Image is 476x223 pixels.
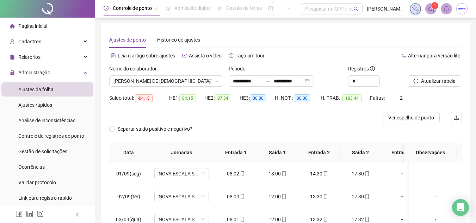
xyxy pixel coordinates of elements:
[383,112,440,123] button: Ver espelho de ponto
[18,39,41,44] span: Cadastros
[179,94,196,102] span: 04:15
[415,193,456,200] div: -
[208,79,212,83] span: filter
[113,5,152,11] span: Controle de ponto
[304,193,334,200] div: 13:30
[370,66,375,71] span: info-circle
[428,6,434,12] span: notification
[221,170,251,178] div: 08:02
[421,77,456,85] span: Atualizar tabela
[322,194,328,199] span: mobile
[18,102,52,108] span: Ajustes rápidos
[348,65,375,73] span: Registros
[239,194,245,199] span: mobile
[235,53,265,58] span: Faça um tour
[453,115,459,120] span: upload
[340,143,381,162] th: Saída 2
[415,170,456,178] div: -
[286,6,291,11] span: ellipsis
[364,171,370,176] span: mobile
[37,210,44,217] span: instagram
[265,78,271,84] span: swap-right
[345,193,376,200] div: 17:30
[342,94,361,102] span: 103:44
[413,79,418,83] span: reload
[159,168,205,179] span: NOVA ESCALA SEGUNDA A SEXTA
[226,5,262,11] span: Gestão de férias
[159,191,205,202] span: NOVA ESCALA SEGUNDA A SEXTA
[434,3,436,8] span: 1
[457,4,467,14] img: 35197
[157,37,200,43] span: Histórico de ajustes
[117,194,140,199] span: 02/09(ter)
[18,180,56,185] span: Validar protocolo
[281,217,286,222] span: mobile
[381,143,423,162] th: Entrada 3
[10,24,15,29] span: home
[367,5,406,13] span: [PERSON_NAME] - Gtron Telecom
[443,6,450,12] span: bell
[215,94,231,102] span: 07:34
[281,171,286,176] span: mobile
[240,94,275,102] div: HE 3:
[364,217,370,222] span: mobile
[169,94,204,102] div: HE 1:
[109,65,161,73] label: Nome do colaborador
[75,212,80,217] span: left
[10,55,15,60] span: file
[113,76,219,86] span: MATEUS HENRY FIGUEIREDO DE JESUS
[10,39,15,44] span: user-add
[345,170,376,178] div: 17:30
[281,194,286,199] span: mobile
[229,53,234,58] span: history
[412,5,419,13] img: sparkle-icon.fc2bf0ac1784a2077858766a79e2daf3.svg
[408,75,461,87] button: Atualizar tabela
[118,53,175,58] span: Leia o artigo sobre ajustes
[18,118,75,123] span: Análise de inconsistências
[111,53,116,58] span: file-text
[155,6,159,11] span: pushpin
[262,170,292,178] div: 13:00
[364,194,370,199] span: mobile
[109,94,169,102] div: Saldo total:
[18,195,72,201] span: Link para registro rápido
[182,53,187,58] span: youtube
[353,6,359,12] span: search
[135,94,153,102] span: -04:18
[256,143,298,162] th: Saída 1
[262,193,292,200] div: 12:00
[304,170,334,178] div: 14:30
[322,217,328,222] span: mobile
[265,78,271,84] span: to
[268,6,273,11] span: dashboard
[165,6,170,11] span: file-done
[400,95,403,101] span: 2
[116,171,141,176] span: 01/09(seg)
[409,149,451,156] span: Observações
[388,114,434,122] span: Ver espelho de ponto
[401,53,406,58] span: swap
[321,94,370,102] div: H. TRAB.:
[18,23,47,29] span: Página inicial
[221,193,251,200] div: 08:00
[431,2,438,9] sup: 1
[18,87,54,92] span: Ajustes da folha
[18,133,84,139] span: Controle de registros de ponto
[18,149,67,154] span: Gestão de solicitações
[204,94,240,102] div: HE 2:
[322,171,328,176] span: mobile
[215,143,256,162] th: Entrada 1
[250,94,266,102] span: 00:00
[109,37,146,43] span: Ajustes de ponto
[26,210,33,217] span: linkedin
[215,79,219,83] span: down
[18,54,41,60] span: Relatórios
[298,143,340,162] th: Entrada 2
[109,143,148,162] th: Data
[239,217,245,222] span: mobile
[104,6,109,11] span: clock-circle
[174,5,211,11] span: Admissão digital
[229,65,250,73] label: Período
[148,143,215,162] th: Jornadas
[387,193,417,200] div: +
